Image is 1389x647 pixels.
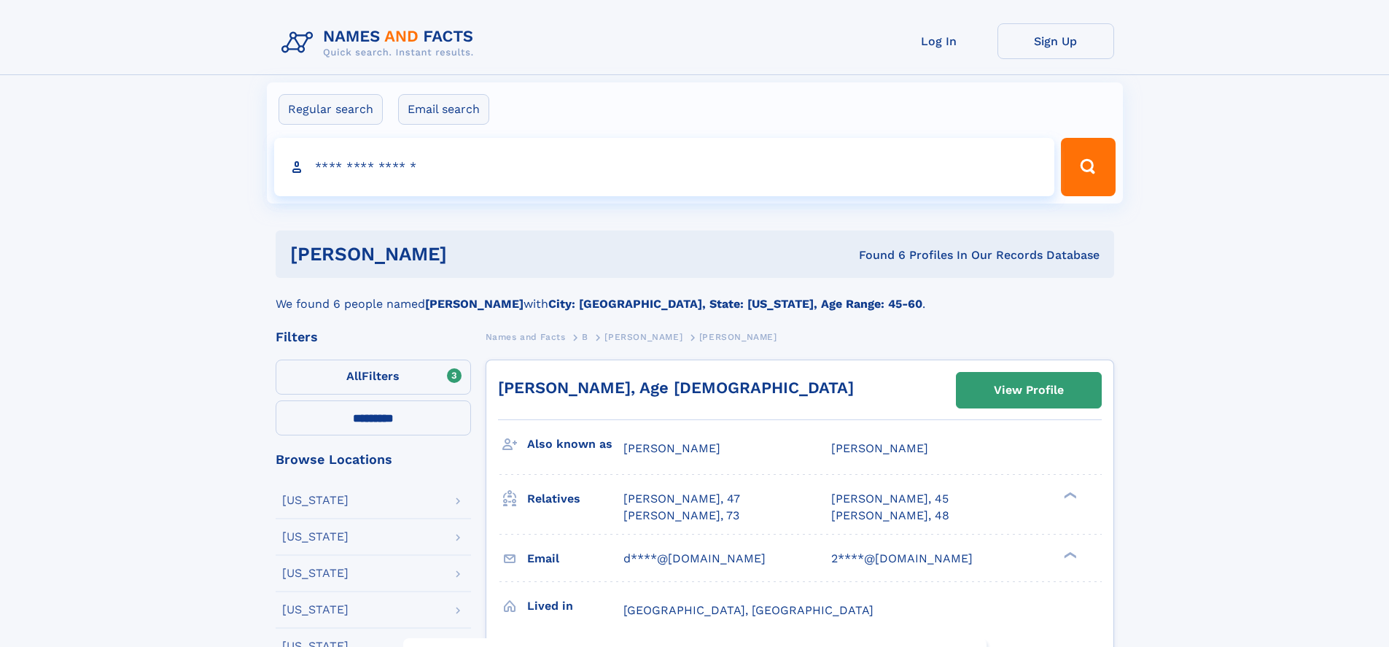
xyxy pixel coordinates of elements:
a: [PERSON_NAME], Age [DEMOGRAPHIC_DATA] [498,379,854,397]
div: [US_STATE] [282,531,349,543]
b: City: [GEOGRAPHIC_DATA], State: [US_STATE], Age Range: 45-60 [548,297,922,311]
div: Filters [276,330,471,344]
button: Search Button [1061,138,1115,196]
a: [PERSON_NAME], 47 [623,491,740,507]
div: Browse Locations [276,453,471,466]
span: [PERSON_NAME] [699,332,777,342]
h3: Also known as [527,432,623,457]
a: Names and Facts [486,328,566,346]
div: [US_STATE] [282,495,349,506]
h3: Email [527,546,623,571]
div: Found 6 Profiles In Our Records Database [653,247,1100,263]
h3: Lived in [527,594,623,619]
label: Email search [398,94,489,125]
input: search input [274,138,1055,196]
img: Logo Names and Facts [276,23,486,63]
span: All [346,369,362,383]
label: Filters [276,360,471,395]
a: Sign Up [997,23,1114,59]
h3: Relatives [527,487,623,511]
span: [PERSON_NAME] [623,441,720,455]
a: View Profile [957,373,1101,408]
div: ❯ [1060,550,1078,559]
div: View Profile [994,373,1064,407]
a: B [582,328,588,346]
label: Regular search [279,94,383,125]
div: We found 6 people named with . [276,278,1114,313]
a: [PERSON_NAME] [604,328,682,346]
div: [US_STATE] [282,567,349,579]
h1: [PERSON_NAME] [290,245,653,263]
span: [GEOGRAPHIC_DATA], [GEOGRAPHIC_DATA] [623,603,874,617]
a: [PERSON_NAME], 73 [623,508,739,524]
div: ❯ [1060,491,1078,500]
span: B [582,332,588,342]
b: [PERSON_NAME] [425,297,524,311]
span: [PERSON_NAME] [831,441,928,455]
span: [PERSON_NAME] [604,332,682,342]
div: [US_STATE] [282,604,349,616]
a: Log In [881,23,997,59]
a: [PERSON_NAME], 45 [831,491,949,507]
a: [PERSON_NAME], 48 [831,508,949,524]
